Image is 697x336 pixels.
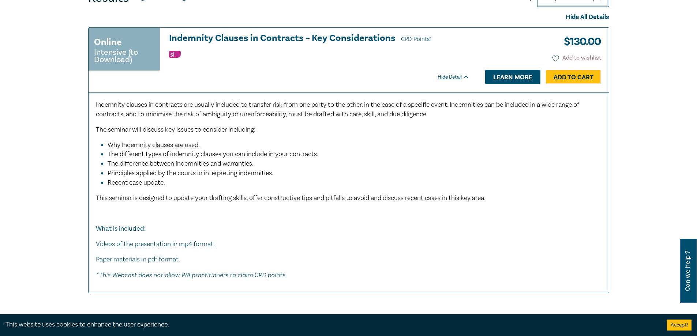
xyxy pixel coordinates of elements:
div: Hide Detail [438,73,478,81]
p: Paper materials in pdf format. [96,255,602,264]
strong: What is included: [96,224,146,233]
a: Add to Cart [546,70,601,84]
span: CPD Points 1 [401,35,432,43]
span: Why Indemnity clauses are used. [108,141,200,149]
button: Add to wishlist [552,54,601,62]
span: The difference between indemnities and warranties. [108,159,254,168]
span: This seminar is designed to update your drafting skills, offer constructive tips and pitfalls to ... [96,194,486,202]
small: Intensive (to Download) [94,49,155,63]
h3: Online [94,35,122,49]
span: Principles applied by the courts in interpreting indemnities. [108,169,273,177]
div: This website uses cookies to enhance the user experience. [5,320,656,329]
p: Videos of the presentation in mp4 format. [96,239,602,249]
span: The different types of indemnity clauses you can include in your contracts. [108,150,318,158]
div: Hide All Details [88,12,609,22]
button: Accept cookies [667,320,692,331]
span: The seminar will discuss key issues to consider including: [96,125,255,134]
span: Can we help ? [684,243,691,299]
span: Indemnity clauses in contracts are usually included to transfer risk from one party to the other,... [96,101,579,118]
h3: $ 130.00 [558,33,601,50]
em: * This Webcast does not allow WA practitioners to claim CPD points [96,271,285,279]
img: Substantive Law [169,51,181,58]
a: Learn more [485,70,540,84]
span: Recent case update. [108,178,165,187]
h3: Indemnity Clauses in Contracts – Key Considerations [169,33,470,44]
a: Indemnity Clauses in Contracts – Key Considerations CPD Points1 [169,33,470,44]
